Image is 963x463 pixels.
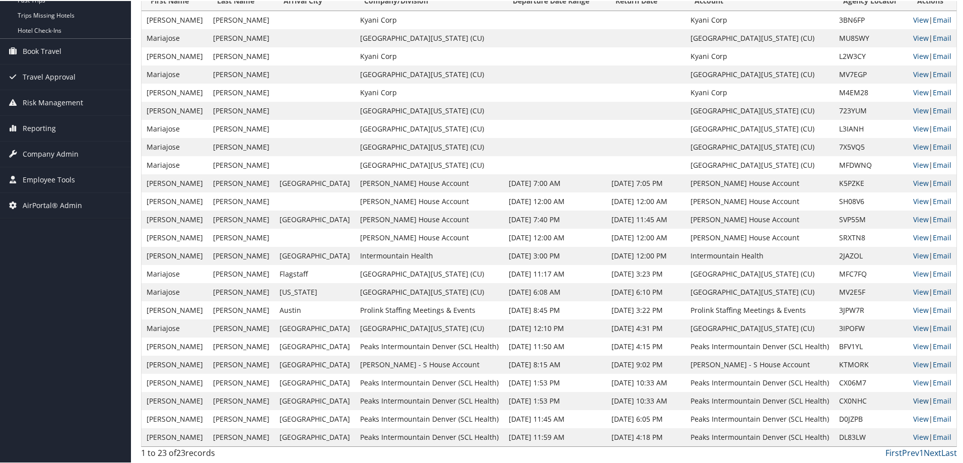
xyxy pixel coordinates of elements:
[913,286,929,296] a: View
[913,123,929,133] a: View
[606,355,685,373] td: [DATE] 9:02 PM
[933,232,951,241] a: Email
[208,228,274,246] td: [PERSON_NAME]
[142,137,208,155] td: Mariajose
[606,318,685,337] td: [DATE] 4:31 PM
[142,191,208,210] td: [PERSON_NAME]
[908,300,956,318] td: |
[933,359,951,368] a: Email
[933,341,951,350] a: Email
[142,409,208,427] td: [PERSON_NAME]
[941,446,957,457] a: Last
[685,264,834,282] td: [GEOGRAPHIC_DATA][US_STATE] (CU)
[274,264,355,282] td: Flagstaff
[504,373,606,391] td: [DATE] 1:53 PM
[504,246,606,264] td: [DATE] 3:00 PM
[908,83,956,101] td: |
[355,210,504,228] td: [PERSON_NAME] House Account
[834,28,908,46] td: MU85WY
[142,391,208,409] td: [PERSON_NAME]
[504,318,606,337] td: [DATE] 12:10 PM
[142,28,208,46] td: Mariajose
[685,427,834,445] td: Peaks Intermountain Denver (SCL Health)
[834,246,908,264] td: 2JAZOL
[902,446,919,457] a: Prev
[142,282,208,300] td: Mariajose
[834,355,908,373] td: KTMORK
[208,300,274,318] td: [PERSON_NAME]
[908,337,956,355] td: |
[933,123,951,133] a: Email
[142,264,208,282] td: Mariajose
[834,318,908,337] td: 3IPOFW
[933,286,951,296] a: Email
[913,32,929,42] a: View
[908,318,956,337] td: |
[355,409,504,427] td: Peaks Intermountain Denver (SCL Health)
[504,337,606,355] td: [DATE] 11:50 AM
[208,318,274,337] td: [PERSON_NAME]
[933,141,951,151] a: Email
[504,264,606,282] td: [DATE] 11:17 AM
[142,318,208,337] td: Mariajose
[504,355,606,373] td: [DATE] 8:15 AM
[208,391,274,409] td: [PERSON_NAME]
[834,83,908,101] td: M4EM28
[355,318,504,337] td: [GEOGRAPHIC_DATA][US_STATE] (CU)
[355,46,504,64] td: Kyani Corp
[208,191,274,210] td: [PERSON_NAME]
[355,337,504,355] td: Peaks Intermountain Denver (SCL Health)
[908,391,956,409] td: |
[504,282,606,300] td: [DATE] 6:08 AM
[142,155,208,173] td: Mariajose
[355,300,504,318] td: Prolink Staffing Meetings & Events
[23,63,76,89] span: Travel Approval
[908,409,956,427] td: |
[685,119,834,137] td: [GEOGRAPHIC_DATA][US_STATE] (CU)
[274,373,355,391] td: [GEOGRAPHIC_DATA]
[606,191,685,210] td: [DATE] 12:00 AM
[913,14,929,24] a: View
[913,395,929,405] a: View
[606,246,685,264] td: [DATE] 12:00 PM
[933,413,951,423] a: Email
[504,228,606,246] td: [DATE] 12:00 AM
[208,264,274,282] td: [PERSON_NAME]
[355,264,504,282] td: [GEOGRAPHIC_DATA][US_STATE] (CU)
[355,191,504,210] td: [PERSON_NAME] House Account
[274,318,355,337] td: [GEOGRAPHIC_DATA]
[919,446,924,457] a: 1
[23,115,56,140] span: Reporting
[834,337,908,355] td: BFV1YL
[355,355,504,373] td: [PERSON_NAME] - S House Account
[913,341,929,350] a: View
[933,431,951,441] a: Email
[834,46,908,64] td: L2W3CY
[606,337,685,355] td: [DATE] 4:15 PM
[274,355,355,373] td: [GEOGRAPHIC_DATA]
[355,427,504,445] td: Peaks Intermountain Denver (SCL Health)
[208,64,274,83] td: [PERSON_NAME]
[355,83,504,101] td: Kyani Corp
[933,322,951,332] a: Email
[908,191,956,210] td: |
[142,173,208,191] td: [PERSON_NAME]
[908,246,956,264] td: |
[913,304,929,314] a: View
[504,409,606,427] td: [DATE] 11:45 AM
[913,141,929,151] a: View
[274,210,355,228] td: [GEOGRAPHIC_DATA]
[933,32,951,42] a: Email
[908,28,956,46] td: |
[924,446,941,457] a: Next
[606,300,685,318] td: [DATE] 3:22 PM
[142,46,208,64] td: [PERSON_NAME]
[913,177,929,187] a: View
[685,300,834,318] td: Prolink Staffing Meetings & Events
[142,373,208,391] td: [PERSON_NAME]
[606,228,685,246] td: [DATE] 12:00 AM
[913,159,929,169] a: View
[355,391,504,409] td: Peaks Intermountain Denver (SCL Health)
[933,69,951,78] a: Email
[685,191,834,210] td: [PERSON_NAME] House Account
